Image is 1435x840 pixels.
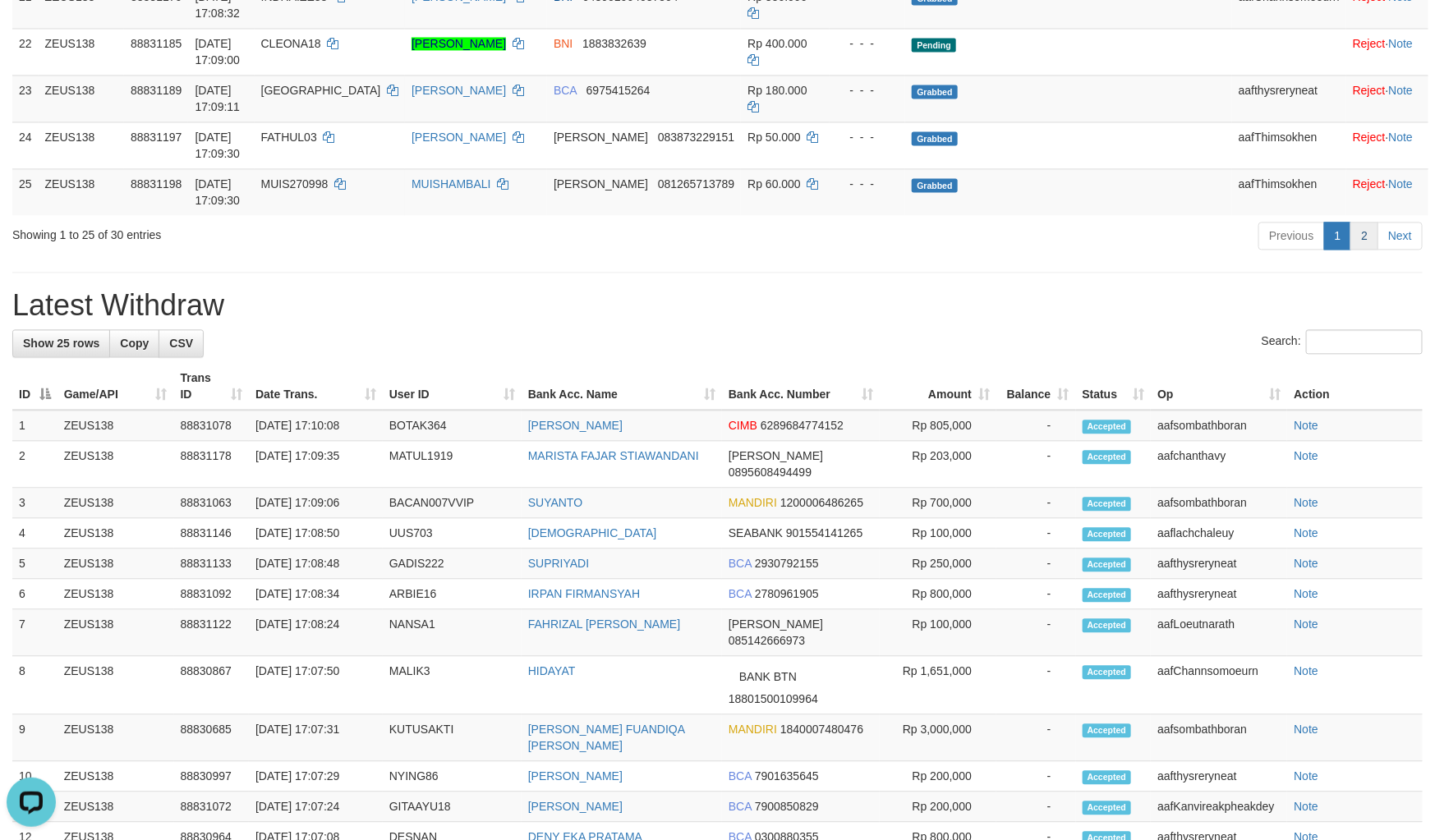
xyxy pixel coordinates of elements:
[7,7,56,56] button: Open LiveChat chat widget
[729,769,752,783] span: BCA
[729,800,752,813] span: BCA
[1151,410,1287,441] td: aafsombathboran
[12,441,57,488] td: 2
[1083,497,1132,511] span: Accepted
[174,714,250,761] td: 88830685
[729,617,823,631] span: [PERSON_NAME]
[1294,617,1318,631] a: Note
[159,329,204,357] a: CSV
[729,663,807,691] span: BANK BTN
[780,723,863,736] span: Copy 1840007480476 to clipboard
[880,714,996,761] td: Rp 3,000,000
[249,761,383,792] td: [DATE] 17:07:29
[880,761,996,792] td: Rp 200,000
[383,549,522,579] td: GADIS222
[57,410,174,441] td: ZEUS138
[109,329,159,357] a: Copy
[174,761,250,792] td: 88830997
[1346,75,1428,122] td: ·
[249,579,383,609] td: [DATE] 17:08:34
[880,441,996,488] td: Rp 203,000
[12,363,57,410] th: ID: activate to sort column descending
[57,488,174,518] td: ZEUS138
[174,579,250,609] td: 88831092
[1350,222,1378,250] a: 2
[528,449,699,462] a: MARISTA FAJAR STIAWANDANI
[1346,168,1428,215] td: ·
[169,337,193,350] span: CSV
[57,518,174,549] td: ZEUS138
[1083,450,1132,464] span: Accepted
[249,441,383,488] td: [DATE] 17:09:35
[249,363,383,410] th: Date Trans.: activate to sort column ascending
[249,410,383,441] td: [DATE] 17:10:08
[1389,177,1414,190] a: Note
[1083,558,1132,571] span: Accepted
[836,35,899,52] div: - - -
[1353,37,1386,50] a: Reject
[729,557,752,570] span: BCA
[836,176,899,192] div: - - -
[1294,769,1318,783] a: Note
[528,617,680,631] a: FAHRIZAL [PERSON_NAME]
[729,634,805,647] span: Copy 085142666973 to clipboard
[1353,177,1386,190] a: Reject
[528,419,623,432] a: [PERSON_NAME]
[39,28,124,75] td: ZEUS138
[383,579,522,609] td: ARBIE16
[912,178,958,192] span: Grabbed
[23,337,99,350] span: Show 25 rows
[383,714,522,761] td: KUTUSAKTI
[747,131,801,144] span: Rp 50.000
[528,664,576,677] a: HIDAYAT
[880,579,996,609] td: Rp 800,000
[1083,801,1132,815] span: Accepted
[1294,587,1318,600] a: Note
[1232,168,1346,215] td: aafThimsokhen
[174,441,250,488] td: 88831178
[1353,131,1386,144] a: Reject
[1258,222,1324,250] a: Previous
[12,329,110,357] a: Show 25 rows
[57,441,174,488] td: ZEUS138
[522,363,722,410] th: Bank Acc. Name: activate to sort column ascending
[1262,329,1423,354] label: Search:
[880,549,996,579] td: Rp 250,000
[554,177,648,190] span: [PERSON_NAME]
[12,714,57,761] td: 9
[383,410,522,441] td: BOTAK364
[195,177,240,207] span: [DATE] 17:09:30
[12,579,57,609] td: 6
[12,549,57,579] td: 5
[1083,527,1132,541] span: Accepted
[195,84,240,113] span: [DATE] 17:09:11
[412,84,506,97] a: [PERSON_NAME]
[996,518,1075,549] td: -
[57,549,174,579] td: ZEUS138
[174,656,250,714] td: 88830867
[582,37,646,50] span: Copy 1883832639 to clipboard
[57,761,174,792] td: ZEUS138
[1232,122,1346,168] td: aafThimsokhen
[1346,28,1428,75] td: ·
[729,526,783,539] span: SEABANK
[1083,420,1132,434] span: Accepted
[383,792,522,822] td: GITAAYU18
[996,609,1075,656] td: -
[12,75,39,122] td: 23
[1151,609,1287,656] td: aafLoeutnarath
[383,441,522,488] td: MATUL1919
[39,122,124,168] td: ZEUS138
[1083,665,1132,679] span: Accepted
[174,363,250,410] th: Trans ID: activate to sort column ascending
[747,177,801,190] span: Rp 60.000
[780,496,863,509] span: Copy 1200006486265 to clipboard
[261,131,317,144] span: FATHUL03
[412,177,490,190] a: MUISHAMBALI
[412,37,506,50] a: [PERSON_NAME]
[57,792,174,822] td: ZEUS138
[1389,37,1414,50] a: Note
[1324,222,1352,250] a: 1
[1294,449,1318,462] a: Note
[996,579,1075,609] td: -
